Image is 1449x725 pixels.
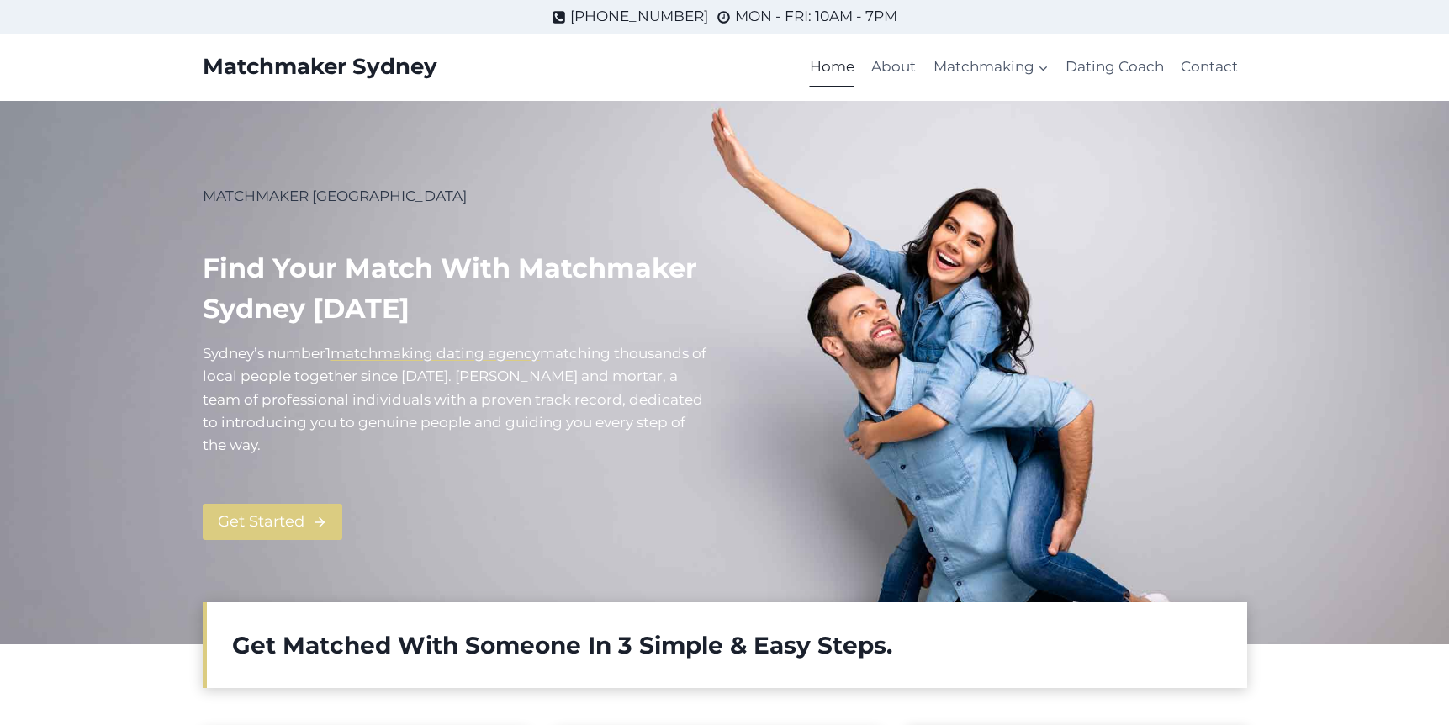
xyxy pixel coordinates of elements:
[203,504,342,540] a: Get Started
[933,56,1049,78] span: Matchmaking
[801,47,863,87] a: Home
[1057,47,1172,87] a: Dating Coach
[924,47,1056,87] a: Matchmaking
[863,47,924,87] a: About
[203,54,437,80] a: Matchmaker Sydney
[203,185,711,208] p: MATCHMAKER [GEOGRAPHIC_DATA]
[203,248,711,329] h1: Find your match with Matchmaker Sydney [DATE]
[218,510,304,534] span: Get Started
[801,47,1247,87] nav: Primary
[735,5,897,28] span: MON - FRI: 10AM - 7PM
[203,342,711,457] p: Sydney’s number atching thousands of local people together since [DATE]. [PERSON_NAME] and mortar...
[232,627,1222,663] h2: Get Matched With Someone In 3 Simple & Easy Steps.​
[325,345,331,362] mark: 1
[331,345,540,362] a: matchmaking dating agency
[1172,47,1246,87] a: Contact
[540,345,555,362] mark: m
[570,5,708,28] span: [PHONE_NUMBER]
[552,5,708,28] a: [PHONE_NUMBER]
